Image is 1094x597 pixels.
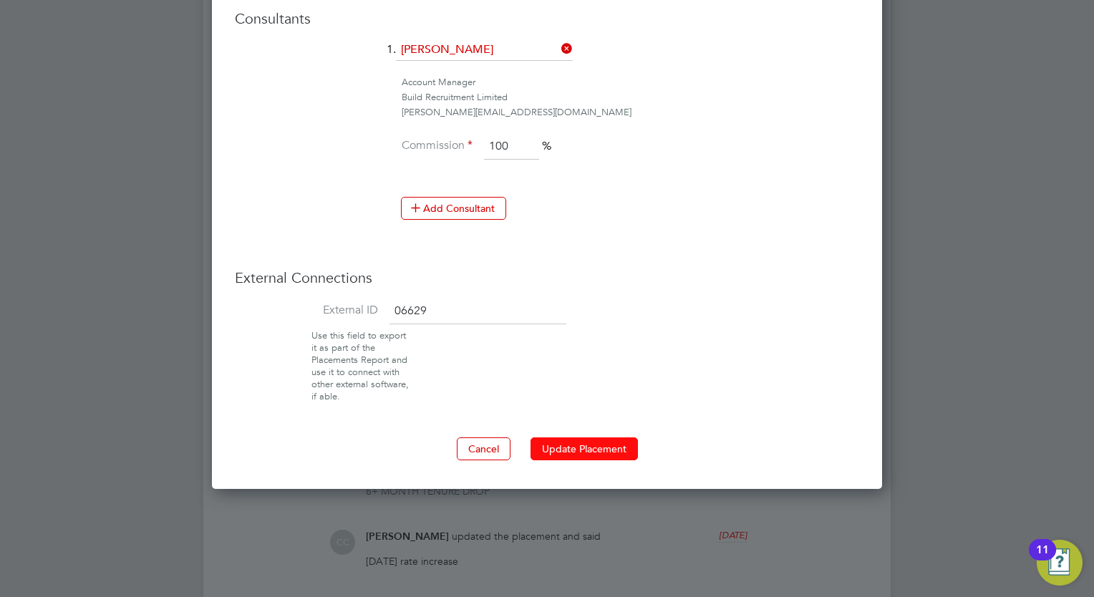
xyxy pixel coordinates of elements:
[531,437,638,460] button: Update Placement
[401,197,506,220] button: Add Consultant
[235,303,378,318] label: External ID
[542,139,551,153] span: %
[311,329,409,402] span: Use this field to export it as part of the Placements Report and use it to connect with other ext...
[1037,540,1083,586] button: Open Resource Center, 11 new notifications
[402,75,859,90] div: Account Manager
[235,9,859,28] h3: Consultants
[235,268,859,287] h3: External Connections
[401,138,473,153] label: Commission
[402,90,859,105] div: Build Recruitment Limited
[1036,550,1049,568] div: 11
[402,105,859,120] div: [PERSON_NAME][EMAIL_ADDRESS][DOMAIN_NAME]
[396,39,573,61] input: Search for...
[457,437,510,460] button: Cancel
[235,39,859,75] li: 1.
